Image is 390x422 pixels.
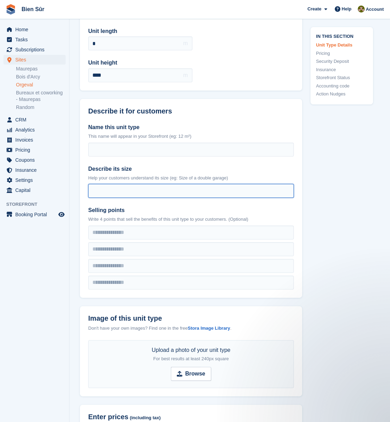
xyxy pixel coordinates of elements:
[16,90,66,103] a: Bureaux et coworking - Maurepas
[15,155,57,165] span: Coupons
[3,135,66,145] a: menu
[366,6,384,13] span: Account
[316,75,367,82] a: Storefront Status
[88,27,192,35] label: Unit length
[16,74,66,80] a: Bois d'Arcy
[152,346,231,363] div: Upload a photo of your unit type
[88,59,192,67] label: Unit height
[15,35,57,44] span: Tasks
[3,185,66,195] a: menu
[15,55,57,65] span: Sites
[15,115,57,125] span: CRM
[15,45,57,54] span: Subscriptions
[88,133,294,140] p: This name will appear in your Storefront (eg: 12 m²)
[88,206,294,214] label: Selling points
[188,326,230,331] a: Stora Image Library
[342,6,351,12] span: Help
[88,413,128,421] span: Enter prices
[88,123,294,132] label: Name this unit type
[3,115,66,125] a: menu
[15,175,57,185] span: Settings
[88,107,294,115] h2: Describe it for customers
[15,165,57,175] span: Insurance
[3,210,66,219] a: menu
[88,175,294,182] p: Help your customers understand its size (eg: Size of a double garage)
[316,50,367,57] a: Pricing
[3,35,66,44] a: menu
[15,145,57,155] span: Pricing
[15,185,57,195] span: Capital
[185,370,205,378] strong: Browse
[307,6,321,12] span: Create
[88,314,294,322] label: Image of this unit type
[88,216,294,223] p: Write 4 points that sell the benefits of this unit type to your customers. (Optional)
[6,201,69,208] span: Storefront
[316,66,367,73] a: Insurance
[316,33,367,39] span: In this section
[130,415,161,421] span: (including tax)
[153,356,229,361] span: For best results at least 240px square
[57,210,66,219] a: Preview store
[16,82,66,88] a: Orgeval
[15,125,57,135] span: Analytics
[6,4,16,15] img: stora-icon-8386f47178a22dfd0bd8f6a31ec36ba5ce8667c1dd55bd0f319d3a0aa187defe.svg
[358,6,365,12] img: Matthieu Burnand
[3,25,66,34] a: menu
[15,210,57,219] span: Booking Portal
[3,45,66,54] a: menu
[88,165,294,173] label: Describe its size
[15,135,57,145] span: Invoices
[3,125,66,135] a: menu
[19,3,47,15] a: Bien Sûr
[171,367,211,381] input: Browse
[316,58,367,65] a: Security Deposit
[16,66,66,72] a: Maurepas
[316,42,367,49] a: Unit Type Details
[16,104,66,111] a: Random
[316,91,367,98] a: Action Nudges
[88,325,294,332] div: Don't have your own images? Find one in the free .
[3,55,66,65] a: menu
[3,165,66,175] a: menu
[3,155,66,165] a: menu
[3,175,66,185] a: menu
[3,145,66,155] a: menu
[316,83,367,90] a: Accounting code
[15,25,57,34] span: Home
